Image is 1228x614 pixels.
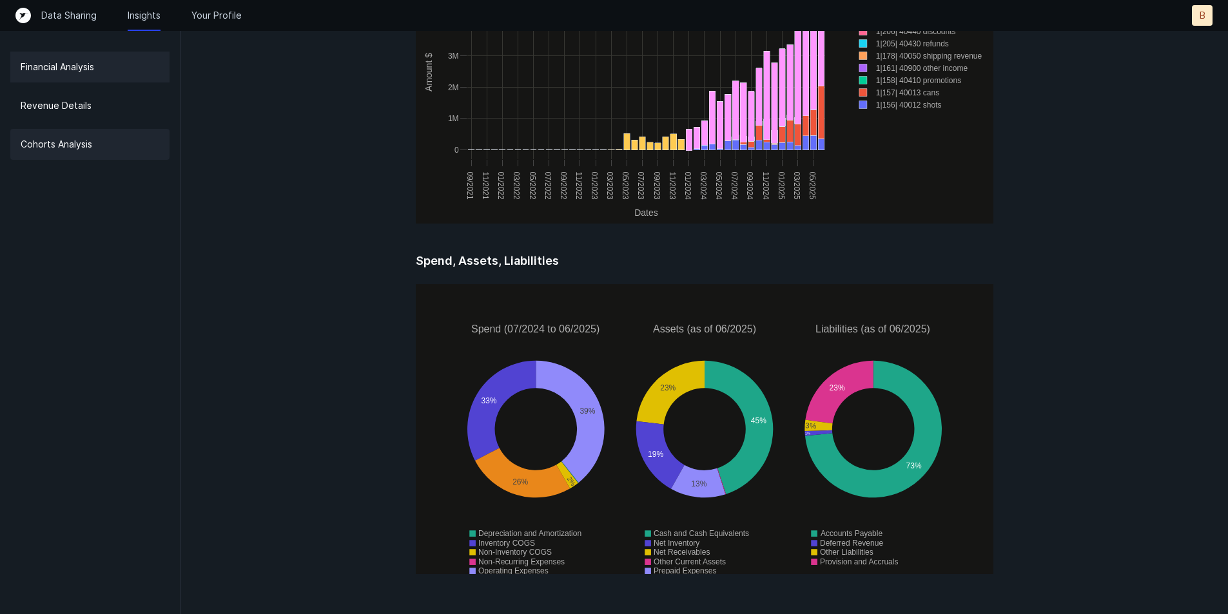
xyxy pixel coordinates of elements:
a: Insights [128,9,161,22]
p: Revenue Details [21,98,92,113]
a: Financial Analysis [10,52,170,82]
a: Cohorts Analysis [10,129,170,160]
p: Financial Analysis [21,59,94,75]
a: Your Profile [191,9,242,22]
a: Data Sharing [41,9,97,22]
p: B [1200,9,1205,22]
a: Revenue Details [10,90,170,121]
p: Cohorts Analysis [21,137,92,152]
button: B [1192,5,1213,26]
h5: Spend, Assets, Liabilities [416,253,993,284]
